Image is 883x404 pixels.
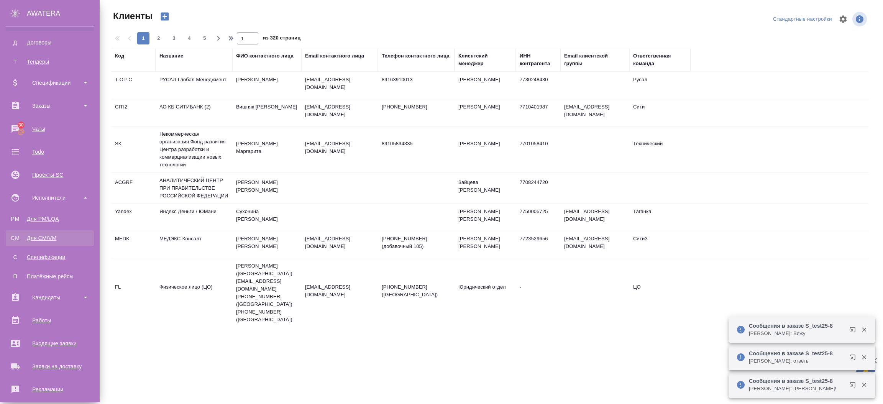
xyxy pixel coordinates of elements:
[263,33,300,44] span: из 320 страниц
[2,165,98,184] a: Проекты SC
[156,204,232,231] td: Яндекс Деньги / ЮМани
[629,99,691,126] td: Сити
[382,235,451,250] p: [PHONE_NUMBER] (добавочный 105)
[2,142,98,161] a: Todo
[516,99,560,126] td: 7710401987
[6,77,94,89] div: Спецификации
[455,231,516,258] td: [PERSON_NAME] [PERSON_NAME]
[156,10,174,23] button: Создать
[156,126,232,172] td: Некоммерческая организация Фонд развития Центра разработки и коммерциализации новых технологий
[153,34,165,42] span: 2
[199,32,211,44] button: 5
[156,231,232,258] td: МЕДЭКС-Консалт
[6,338,94,349] div: Входящие заявки
[111,10,153,22] span: Клиенты
[455,72,516,99] td: [PERSON_NAME]
[27,6,100,21] div: AWATERA
[2,119,98,138] a: 30Чаты
[10,39,90,46] div: Договоры
[305,76,374,91] p: [EMAIL_ADDRESS][DOMAIN_NAME]
[305,283,374,299] p: [EMAIL_ADDRESS][DOMAIN_NAME]
[629,72,691,99] td: Русал
[455,99,516,126] td: [PERSON_NAME]
[183,34,195,42] span: 4
[382,140,451,148] p: 89105834335
[856,354,872,361] button: Закрыть
[232,231,301,258] td: [PERSON_NAME] [PERSON_NAME]
[845,322,863,340] button: Открыть в новой вкладке
[6,250,94,265] a: ССпецификации
[856,381,872,388] button: Закрыть
[115,52,124,60] div: Код
[6,100,94,112] div: Заказы
[305,52,364,60] div: Email контактного лица
[749,377,845,385] p: Сообщения в заказе S_test25-8
[516,231,560,258] td: 7723529656
[111,175,156,202] td: ACGRF
[560,204,629,231] td: [EMAIL_ADDRESS][DOMAIN_NAME]
[516,136,560,163] td: 7701058410
[749,357,845,365] p: [PERSON_NAME]: ответь
[516,175,560,202] td: 7708244720
[199,34,211,42] span: 5
[10,58,90,66] div: Тендеры
[629,279,691,306] td: ЦО
[455,204,516,231] td: [PERSON_NAME] [PERSON_NAME]
[455,136,516,163] td: [PERSON_NAME]
[232,99,301,126] td: Вишняк [PERSON_NAME]
[156,72,232,99] td: РУСАЛ Глобал Менеджмент
[564,52,625,67] div: Email клиентской группы
[516,279,560,306] td: -
[6,169,94,181] div: Проекты SC
[6,123,94,135] div: Чаты
[6,146,94,158] div: Todo
[749,322,845,330] p: Сообщения в заказе S_test25-8
[382,103,451,111] p: [PHONE_NUMBER]
[856,326,872,333] button: Закрыть
[10,253,90,261] div: Спецификации
[6,211,94,227] a: PMДля PM/LQA
[159,52,183,60] div: Название
[156,279,232,306] td: Физическое лицо (ЦО)
[111,204,156,231] td: Yandex
[6,315,94,326] div: Работы
[10,273,90,280] div: Платёжные рейсы
[749,330,845,337] p: [PERSON_NAME]: Вижу
[111,279,156,306] td: FL
[10,215,90,223] div: Для PM/LQA
[382,52,450,60] div: Телефон контактного лица
[834,10,852,28] span: Настроить таблицу
[520,52,556,67] div: ИНН контрагента
[6,269,94,284] a: ППлатёжные рейсы
[2,334,98,353] a: Входящие заявки
[6,361,94,372] div: Заявки на доставку
[749,385,845,393] p: [PERSON_NAME]: [PERSON_NAME]!
[111,136,156,163] td: SK
[236,52,294,60] div: ФИО контактного лица
[6,230,94,246] a: CMДля CM/VM
[305,103,374,118] p: [EMAIL_ADDRESS][DOMAIN_NAME]
[455,175,516,202] td: Зайцева [PERSON_NAME]
[168,34,180,42] span: 3
[845,350,863,368] button: Открыть в новой вкладке
[111,72,156,99] td: T-OP-C
[2,380,98,399] a: Рекламации
[455,279,516,306] td: Юридический отдел
[6,384,94,395] div: Рекламации
[168,32,180,44] button: 3
[10,234,90,242] div: Для CM/VM
[111,99,156,126] td: CITI2
[749,350,845,357] p: Сообщения в заказе S_test25-8
[629,136,691,163] td: Технический
[458,52,512,67] div: Клиентский менеджер
[629,204,691,231] td: Таганка
[560,231,629,258] td: [EMAIL_ADDRESS][DOMAIN_NAME]
[232,136,301,163] td: [PERSON_NAME] Маргарита
[232,258,301,327] td: [PERSON_NAME] ([GEOGRAPHIC_DATA]) [EMAIL_ADDRESS][DOMAIN_NAME] [PHONE_NUMBER] ([GEOGRAPHIC_DATA])...
[382,76,451,84] p: 89163910013
[232,175,301,202] td: [PERSON_NAME] [PERSON_NAME]
[845,377,863,396] button: Открыть в новой вкладке
[2,357,98,376] a: Заявки на доставку
[516,72,560,99] td: 7730248430
[232,72,301,99] td: [PERSON_NAME]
